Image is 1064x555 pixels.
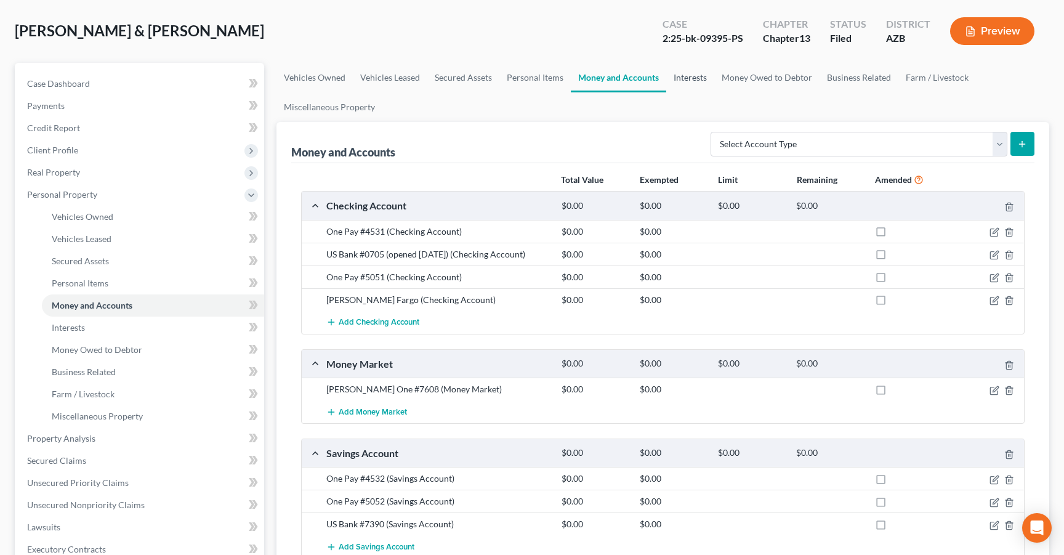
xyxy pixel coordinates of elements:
[320,271,555,283] div: One Pay #5051 (Checking Account)
[718,174,738,185] strong: Limit
[52,256,109,266] span: Secured Assets
[830,17,866,31] div: Status
[634,248,712,261] div: $0.00
[17,450,264,472] a: Secured Claims
[27,78,90,89] span: Case Dashboard
[663,17,743,31] div: Case
[291,145,395,160] div: Money and Accounts
[27,145,78,155] span: Client Profile
[320,447,555,460] div: Savings Account
[790,200,868,212] div: $0.00
[555,518,634,530] div: $0.00
[790,358,868,370] div: $0.00
[27,544,106,554] span: Executory Contracts
[875,174,912,185] strong: Amended
[27,500,145,510] span: Unsecured Nonpriority Claims
[555,294,634,306] div: $0.00
[42,294,264,317] a: Money and Accounts
[666,63,714,92] a: Interests
[634,358,712,370] div: $0.00
[1022,513,1052,543] div: Open Intercom Messenger
[634,200,712,212] div: $0.00
[42,361,264,383] a: Business Related
[17,494,264,516] a: Unsecured Nonpriority Claims
[797,174,837,185] strong: Remaining
[339,542,414,552] span: Add Savings Account
[799,32,810,44] span: 13
[27,433,95,444] span: Property Analysis
[790,447,868,459] div: $0.00
[52,367,116,377] span: Business Related
[42,317,264,339] a: Interests
[763,17,810,31] div: Chapter
[27,455,86,466] span: Secured Claims
[634,383,712,395] div: $0.00
[571,63,666,92] a: Money and Accounts
[52,211,113,222] span: Vehicles Owned
[17,117,264,139] a: Credit Report
[663,31,743,46] div: 2:25-bk-09395-PS
[320,357,555,370] div: Money Market
[27,100,65,111] span: Payments
[634,495,712,508] div: $0.00
[42,339,264,361] a: Money Owed to Debtor
[339,318,419,328] span: Add Checking Account
[555,200,634,212] div: $0.00
[320,495,555,508] div: One Pay #5052 (Savings Account)
[52,233,111,244] span: Vehicles Leased
[17,516,264,538] a: Lawsuits
[555,495,634,508] div: $0.00
[320,248,555,261] div: US Bank #0705 (opened [DATE]) (Checking Account)
[27,123,80,133] span: Credit Report
[276,63,353,92] a: Vehicles Owned
[320,199,555,212] div: Checking Account
[326,311,419,334] button: Add Checking Account
[52,389,115,399] span: Farm / Livestock
[634,447,712,459] div: $0.00
[52,344,142,355] span: Money Owed to Debtor
[634,225,712,238] div: $0.00
[820,63,898,92] a: Business Related
[27,522,60,532] span: Lawsuits
[320,383,555,395] div: [PERSON_NAME] One #7608 (Money Market)
[898,63,976,92] a: Farm / Livestock
[555,383,634,395] div: $0.00
[42,228,264,250] a: Vehicles Leased
[27,477,129,488] span: Unsecured Priority Claims
[714,63,820,92] a: Money Owed to Debtor
[27,167,80,177] span: Real Property
[886,31,930,46] div: AZB
[634,518,712,530] div: $0.00
[555,225,634,238] div: $0.00
[276,92,382,122] a: Miscellaneous Property
[634,271,712,283] div: $0.00
[52,322,85,333] span: Interests
[427,63,499,92] a: Secured Assets
[555,248,634,261] div: $0.00
[555,472,634,485] div: $0.00
[42,250,264,272] a: Secured Assets
[320,518,555,530] div: US Bank #7390 (Savings Account)
[42,405,264,427] a: Miscellaneous Property
[830,31,866,46] div: Filed
[42,206,264,228] a: Vehicles Owned
[27,189,97,200] span: Personal Property
[950,17,1034,45] button: Preview
[42,383,264,405] a: Farm / Livestock
[712,447,790,459] div: $0.00
[886,17,930,31] div: District
[634,294,712,306] div: $0.00
[499,63,571,92] a: Personal Items
[339,407,407,417] span: Add Money Market
[763,31,810,46] div: Chapter
[640,174,679,185] strong: Exempted
[561,174,603,185] strong: Total Value
[17,95,264,117] a: Payments
[17,427,264,450] a: Property Analysis
[17,472,264,494] a: Unsecured Priority Claims
[712,358,790,370] div: $0.00
[326,400,407,423] button: Add Money Market
[15,22,264,39] span: [PERSON_NAME] & [PERSON_NAME]
[52,411,143,421] span: Miscellaneous Property
[320,225,555,238] div: One Pay #4531 (Checking Account)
